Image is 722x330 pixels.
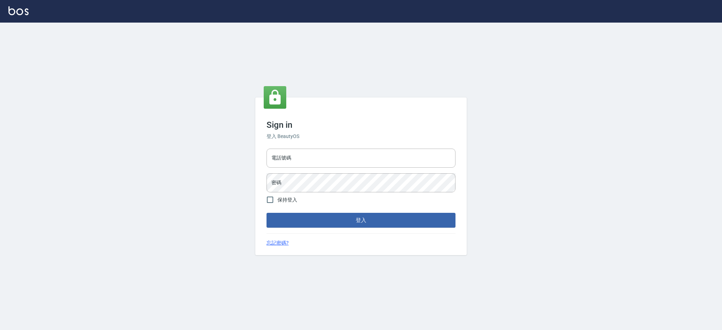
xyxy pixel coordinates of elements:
[267,120,455,130] h3: Sign in
[267,133,455,140] h6: 登入 BeautyOS
[267,239,289,247] a: 忘記密碼?
[277,196,297,204] span: 保持登入
[8,6,29,15] img: Logo
[267,213,455,228] button: 登入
